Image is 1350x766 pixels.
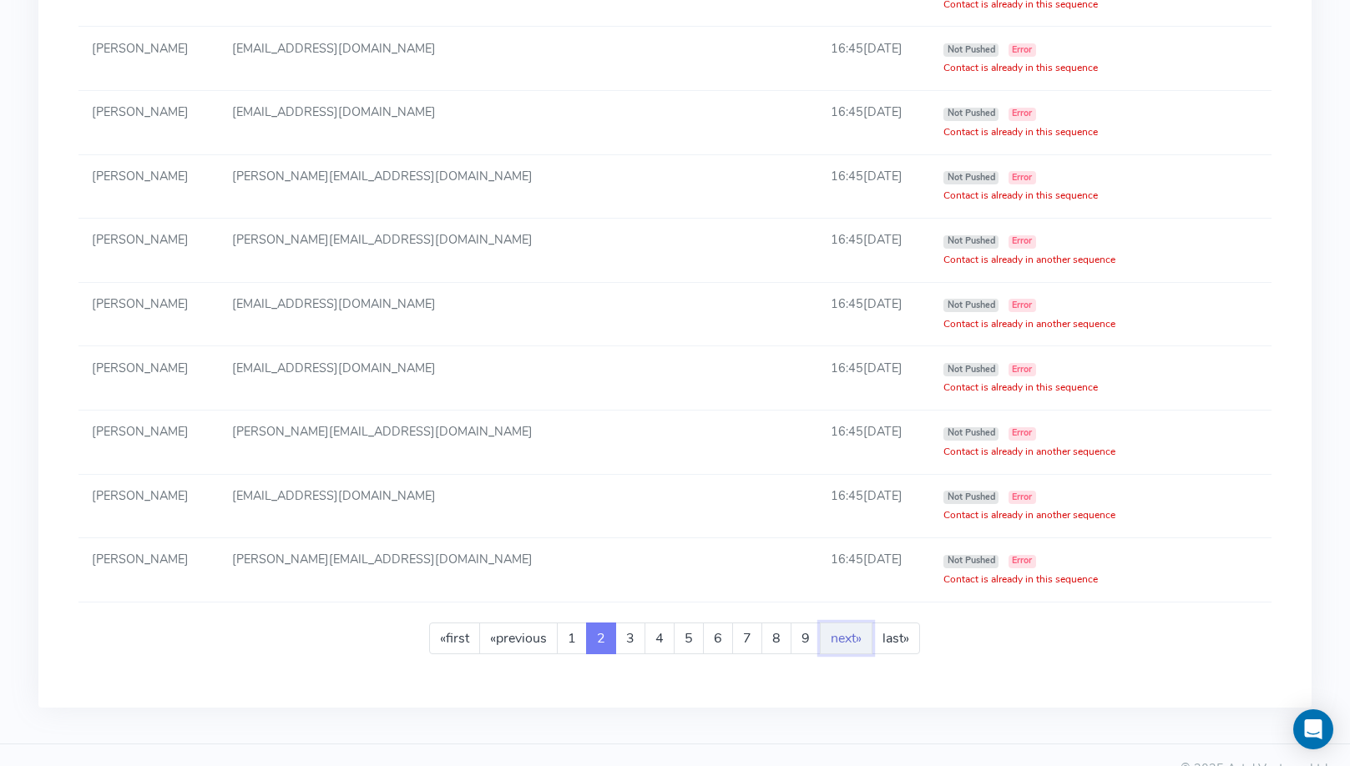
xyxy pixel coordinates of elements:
td: [PERSON_NAME] [78,474,220,538]
span: Not Pushed [943,491,999,504]
span: Not Pushed [943,108,999,121]
a: next [820,622,872,654]
span: Contact is already in another sequence [943,253,1115,266]
a: 1 [557,622,587,654]
span: Contact is already in this sequence [943,61,1098,74]
td: [EMAIL_ADDRESS][DOMAIN_NAME] [220,282,818,346]
span: « [440,629,446,648]
span: Error [1009,235,1036,249]
td: 16:45[DATE] [818,219,930,283]
td: 16:45[DATE] [818,474,930,538]
td: [PERSON_NAME] [78,154,220,219]
td: [EMAIL_ADDRESS][DOMAIN_NAME] [220,346,818,411]
span: Error [1009,491,1036,504]
div: Open Intercom Messenger [1293,709,1333,749]
span: Not Pushed [943,235,999,249]
td: [EMAIL_ADDRESS][DOMAIN_NAME] [220,90,818,154]
td: [PERSON_NAME] [78,90,220,154]
td: [EMAIL_ADDRESS][DOMAIN_NAME] [220,27,818,91]
span: Contact is already in another sequence [943,508,1115,522]
td: [PERSON_NAME] [78,219,220,283]
span: Error [1009,171,1036,184]
span: Not Pushed [943,171,999,184]
span: Not Pushed [943,555,999,568]
span: Error [1009,427,1036,441]
a: 3 [615,622,645,654]
td: [PERSON_NAME] [78,538,220,602]
a: 7 [732,622,762,654]
span: Error [1009,43,1036,57]
td: 16:45[DATE] [818,346,930,411]
td: [EMAIL_ADDRESS][DOMAIN_NAME] [220,474,818,538]
span: Contact is already in this sequence [943,380,1098,394]
span: Error [1009,299,1036,312]
span: Not Pushed [943,363,999,376]
span: Contact is already in another sequence [943,317,1115,330]
a: previous [479,622,558,654]
td: [PERSON_NAME] [78,346,220,411]
td: [PERSON_NAME] [78,282,220,346]
span: Contact is already in this sequence [943,572,1098,586]
td: [PERSON_NAME][EMAIL_ADDRESS][DOMAIN_NAME] [220,219,818,283]
a: 8 [761,622,791,654]
a: 4 [645,622,675,654]
td: 16:45[DATE] [818,27,930,91]
td: [PERSON_NAME] [78,27,220,91]
td: [PERSON_NAME] [78,410,220,474]
td: [PERSON_NAME][EMAIL_ADDRESS][DOMAIN_NAME] [220,410,818,474]
td: [PERSON_NAME][EMAIL_ADDRESS][DOMAIN_NAME] [220,154,818,219]
span: Not Pushed [943,427,999,441]
td: 16:45[DATE] [818,282,930,346]
span: Error [1009,363,1036,376]
td: 16:45[DATE] [818,410,930,474]
a: 9 [791,622,821,654]
a: 5 [674,622,704,654]
td: 16:45[DATE] [818,154,930,219]
a: last [872,622,920,654]
span: Contact is already in another sequence [943,445,1115,458]
td: 16:45[DATE] [818,538,930,602]
span: Error [1009,555,1036,568]
a: 6 [703,622,733,654]
td: 16:45[DATE] [818,90,930,154]
span: Not Pushed [943,43,999,57]
td: [PERSON_NAME][EMAIL_ADDRESS][DOMAIN_NAME] [220,538,818,602]
span: » [903,629,909,648]
span: Contact is already in this sequence [943,189,1098,202]
span: Not Pushed [943,299,999,312]
a: first [429,622,480,654]
span: » [856,629,862,648]
span: Contact is already in this sequence [943,125,1098,139]
span: « [490,629,496,648]
span: Error [1009,108,1036,121]
a: 2 [586,622,616,654]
